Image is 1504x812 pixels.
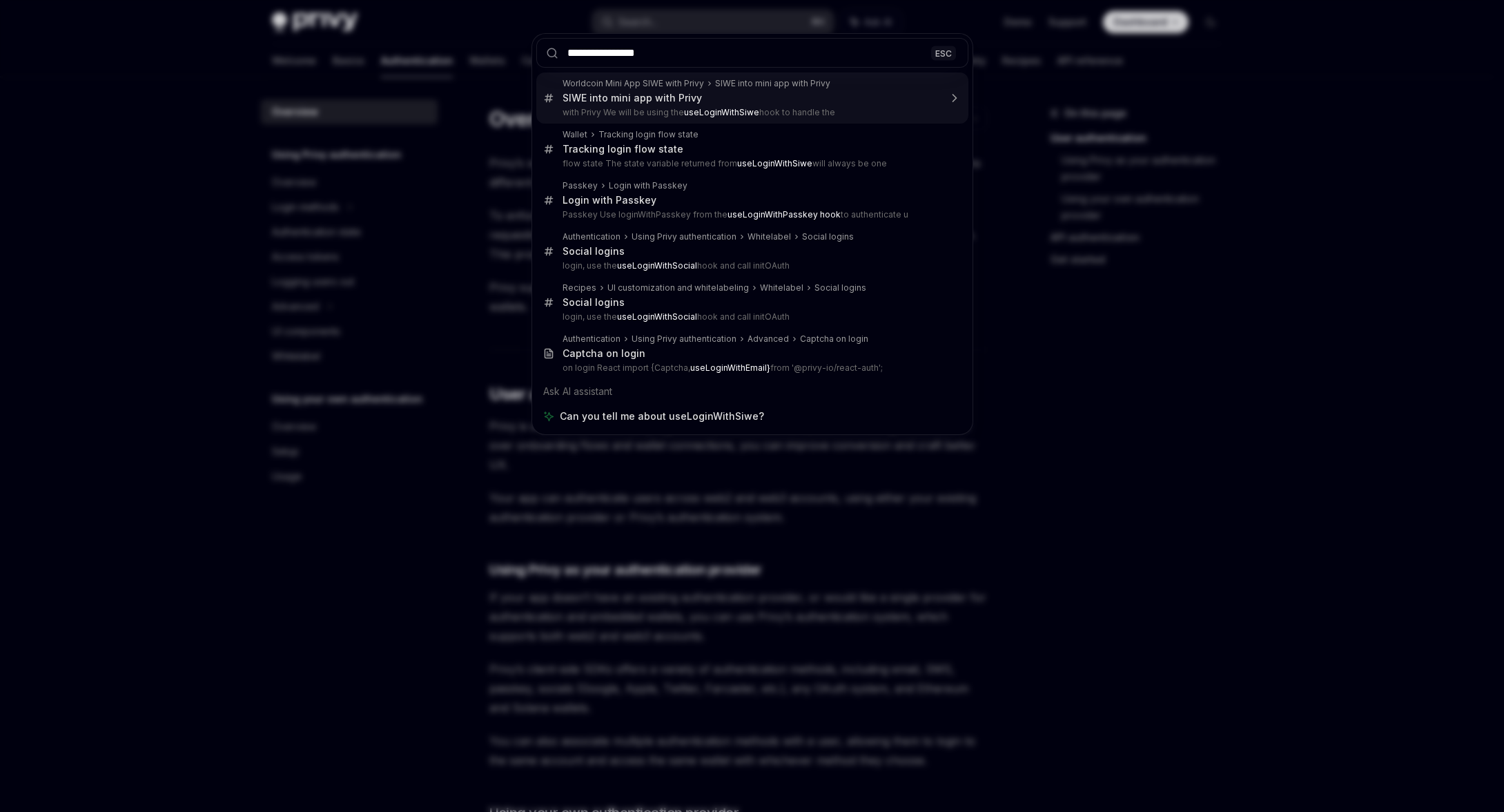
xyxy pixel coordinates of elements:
[563,143,683,155] div: Tracking login flow state
[748,333,789,345] div: Advanced
[563,158,939,169] p: flow state The state variable returned from will always be one
[715,78,830,89] div: SIWE into mini app with Privy
[560,409,764,423] span: Can you tell me about useLoginWithSiwe?
[563,194,656,206] div: Login with Passkey
[814,282,866,293] div: Social logins
[563,347,645,360] div: Captcha on login
[563,362,939,374] p: on login React import {Captcha, from '@privy-io/react-auth';
[563,209,939,220] p: Passkey Use loginWithPasskey from the to authenticate u
[563,282,596,293] div: Recipes
[737,158,812,168] b: useLoginWithSiwe
[563,333,621,345] div: Authentication
[563,245,625,258] div: Social logins
[563,311,939,322] p: login, use the hook and call initOAuth
[563,129,587,140] div: Wallet
[563,107,939,118] p: with Privy We will be using the hook to handle the
[800,333,868,345] div: Captcha on login
[563,180,598,191] div: Passkey
[598,129,699,140] div: Tracking login flow state
[617,311,697,322] b: useLoginWithSocial
[632,333,736,345] div: Using Privy authentication
[690,362,770,373] b: useLoginWithEmail}
[760,282,803,293] div: Whitelabel
[931,46,956,60] div: ESC
[748,231,791,242] div: Whitelabel
[727,209,841,220] b: useLoginWithPasskey hook
[563,92,702,104] div: SIWE into mini app with Privy
[684,107,759,117] b: useLoginWithSiwe
[609,180,687,191] div: Login with Passkey
[563,78,704,89] div: Worldcoin Mini App SIWE with Privy
[563,296,625,309] div: Social logins
[802,231,854,242] div: Social logins
[617,260,697,271] b: useLoginWithSocial
[563,231,621,242] div: Authentication
[632,231,736,242] div: Using Privy authentication
[536,379,968,404] div: Ask AI assistant
[563,260,939,271] p: login, use the hook and call initOAuth
[607,282,749,293] div: UI customization and whitelabeling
